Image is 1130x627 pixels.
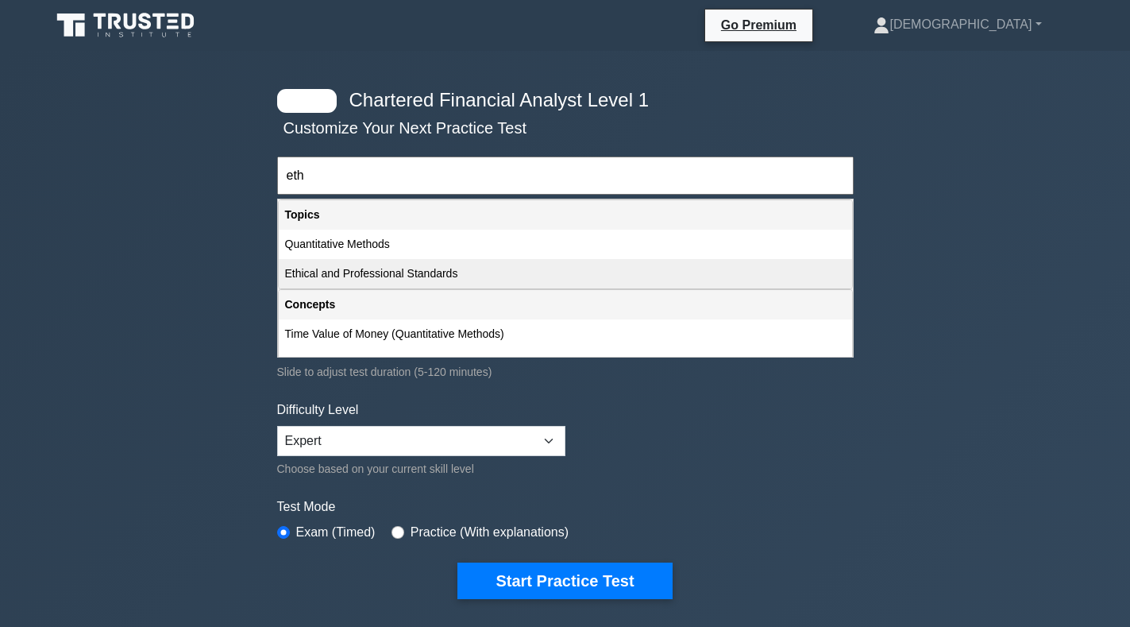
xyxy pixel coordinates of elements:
div: Ethical and Professional Standards [279,259,852,288]
input: Start typing to filter on topic or concept... [277,157,854,195]
div: Time Value of Money (Quantitative Methods) [279,319,852,349]
label: Practice (With explanations) [411,523,569,542]
label: Exam (Timed) [296,523,376,542]
a: Go Premium [712,15,806,35]
div: Choose based on your current skill level [277,459,565,478]
div: Topics [279,200,852,230]
div: Quantitative Methods [279,230,852,259]
a: [DEMOGRAPHIC_DATA] [835,9,1079,41]
h4: Chartered Financial Analyst Level 1 [343,89,776,112]
label: Difficulty Level [277,401,359,420]
div: Probability Distributions and Descriptive Statistics (Quantitative Methods) [279,349,852,378]
button: Start Practice Test [457,563,672,599]
div: Slide to adjust test duration (5-120 minutes) [277,362,854,381]
label: Test Mode [277,497,854,517]
div: Concepts [279,290,852,319]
